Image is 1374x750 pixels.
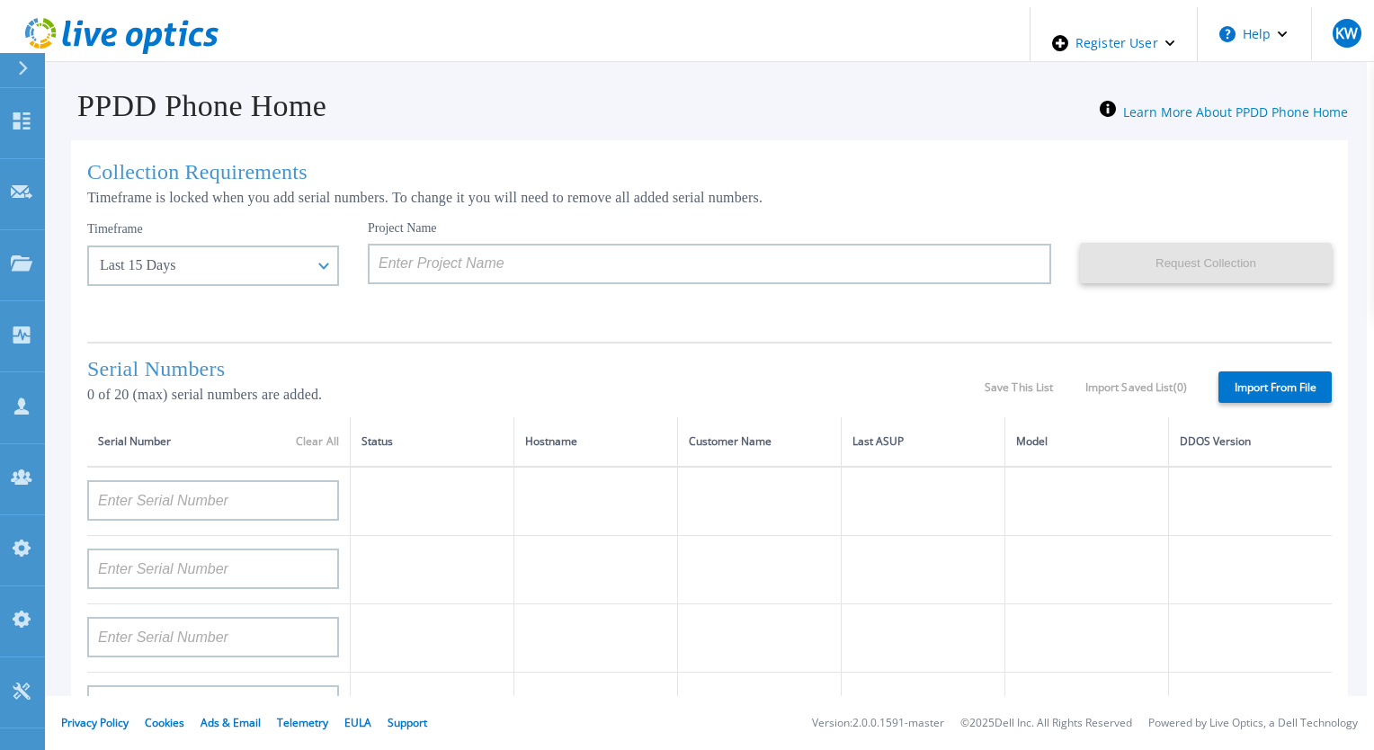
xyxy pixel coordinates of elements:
[87,685,339,726] input: Enter Serial Number
[960,718,1132,729] li: © 2025 Dell Inc. All Rights Reserved
[1218,371,1332,403] label: Import From File
[87,617,339,657] input: Enter Serial Number
[1030,7,1197,79] div: Register User
[87,387,985,403] p: 0 of 20 (max) serial numbers are added.
[812,718,944,729] li: Version: 2.0.0.1591-master
[100,257,307,273] div: Last 15 Days
[1169,417,1332,467] th: DDOS Version
[1080,243,1332,283] button: Request Collection
[1335,26,1358,40] span: KW
[87,357,985,381] h1: Serial Numbers
[368,244,1051,284] input: Enter Project Name
[1005,417,1169,467] th: Model
[368,222,437,235] label: Project Name
[87,190,1332,206] p: Timeframe is locked when you add serial numbers. To change it you will need to remove all added s...
[87,480,339,521] input: Enter Serial Number
[277,715,328,730] a: Telemetry
[145,715,184,730] a: Cookies
[87,222,143,237] label: Timeframe
[52,89,326,123] h1: PPDD Phone Home
[61,715,129,730] a: Privacy Policy
[842,417,1005,467] th: Last ASUP
[1148,718,1358,729] li: Powered by Live Optics, a Dell Technology
[351,417,514,467] th: Status
[514,417,678,467] th: Hostname
[678,417,842,467] th: Customer Name
[1198,7,1310,61] button: Help
[344,715,371,730] a: EULA
[87,160,1332,184] h1: Collection Requirements
[87,549,339,589] input: Enter Serial Number
[388,715,427,730] a: Support
[1123,103,1348,121] a: Learn More About PPDD Phone Home
[201,715,261,730] a: Ads & Email
[98,432,339,451] div: Serial Number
